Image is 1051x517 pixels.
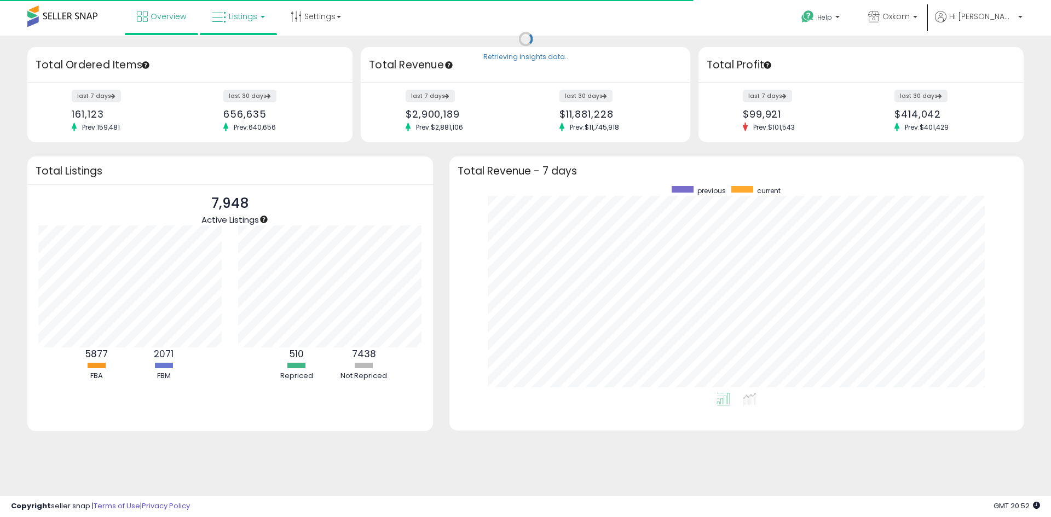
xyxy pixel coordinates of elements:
label: last 30 days [894,90,948,102]
div: Tooltip anchor [444,60,454,70]
span: previous [697,186,726,195]
div: Repriced [264,371,330,381]
b: 2071 [154,347,174,361]
a: Hi [PERSON_NAME] [935,11,1023,36]
label: last 7 days [743,90,792,102]
p: 7,948 [201,193,259,214]
div: 656,635 [223,108,333,120]
div: Tooltip anchor [763,60,772,70]
a: Help [793,2,851,36]
div: $414,042 [894,108,1004,120]
div: 161,123 [72,108,182,120]
b: 5877 [85,347,108,361]
span: Active Listings [201,214,259,225]
h3: Total Profit [707,57,1015,73]
span: Oxkom [882,11,910,22]
span: Prev: $401,429 [899,123,954,132]
h3: Total Ordered Items [36,57,344,73]
div: Not Repriced [331,371,397,381]
div: $11,881,228 [559,108,671,120]
span: Prev: $101,543 [748,123,800,132]
h3: Total Listings [36,167,425,175]
div: Tooltip anchor [141,60,151,70]
h3: Total Revenue - 7 days [458,167,1015,175]
div: $99,921 [743,108,853,120]
label: last 30 days [223,90,276,102]
b: 510 [290,347,304,361]
b: 7438 [352,347,376,361]
span: Overview [151,11,186,22]
span: Prev: $2,881,106 [411,123,469,132]
span: Help [817,13,832,22]
span: Prev: 159,481 [77,123,125,132]
div: $2,900,189 [406,108,517,120]
h3: Total Revenue [369,57,682,73]
span: Hi [PERSON_NAME] [949,11,1015,22]
label: last 7 days [406,90,455,102]
label: last 30 days [559,90,613,102]
div: Retrieving insights data.. [483,53,568,62]
div: FBA [63,371,129,381]
span: Listings [229,11,257,22]
span: current [757,186,781,195]
div: FBM [131,371,197,381]
label: last 7 days [72,90,121,102]
span: Prev: $11,745,918 [564,123,625,132]
div: Tooltip anchor [259,214,269,224]
i: Get Help [801,10,815,24]
span: Prev: 640,656 [228,123,281,132]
